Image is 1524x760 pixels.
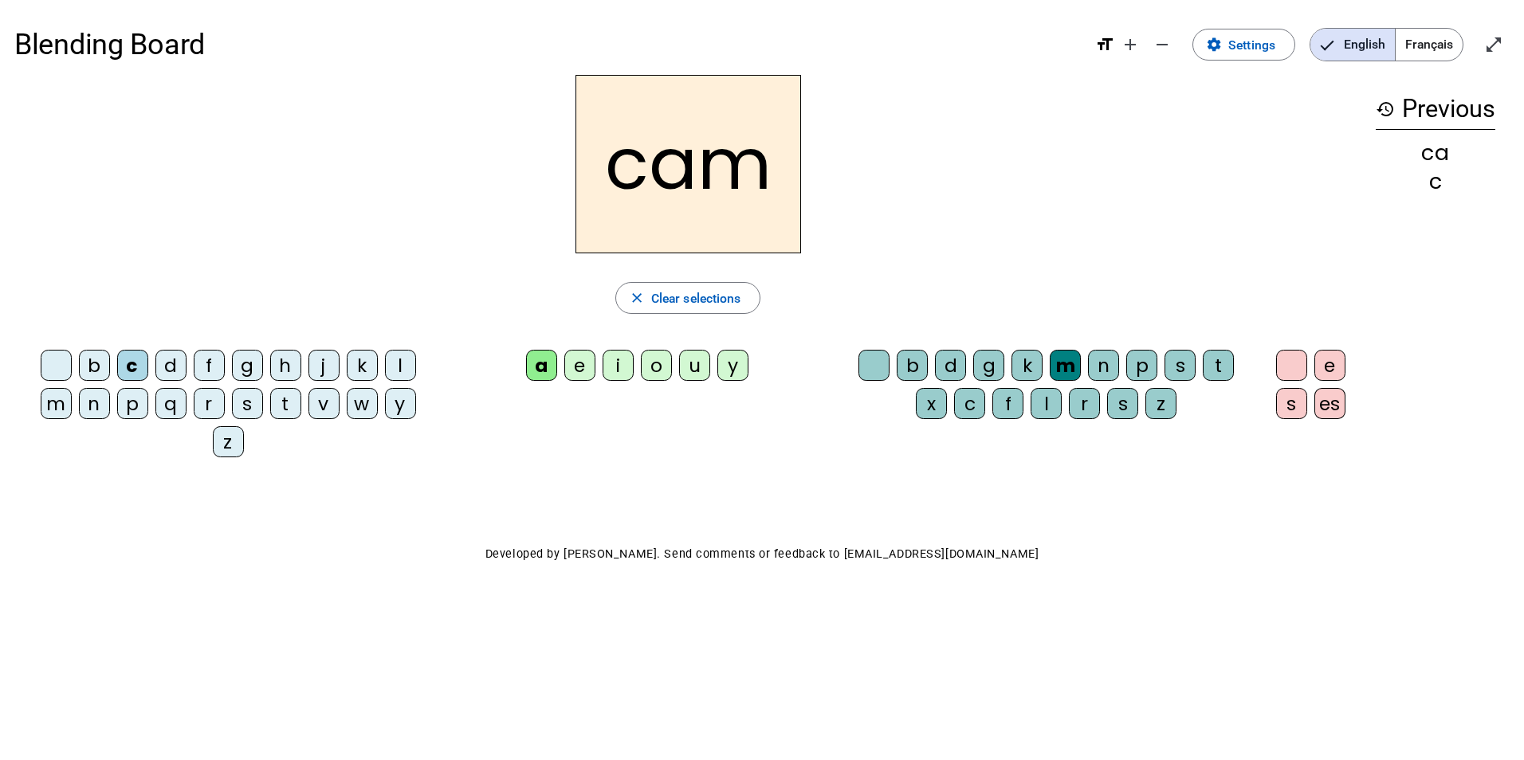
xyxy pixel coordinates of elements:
div: d [155,350,187,381]
mat-button-toggle-group: Language selection [1310,28,1463,61]
div: k [347,350,378,381]
div: y [717,350,748,381]
div: c [117,350,148,381]
div: s [1165,350,1196,381]
div: r [1069,388,1100,419]
div: f [194,350,225,381]
div: y [385,388,416,419]
div: g [232,350,263,381]
span: Français [1396,29,1463,61]
button: Decrease font size [1146,29,1178,61]
div: s [1107,388,1138,419]
div: m [41,388,72,419]
h1: Blending Board [14,16,1081,73]
p: Developed by [PERSON_NAME]. Send comments or feedback to [EMAIL_ADDRESS][DOMAIN_NAME] [14,543,1510,565]
div: t [270,388,301,419]
div: x [916,388,947,419]
div: r [194,388,225,419]
div: n [79,388,110,419]
div: l [1031,388,1062,419]
div: m [1050,350,1081,381]
mat-icon: add [1121,35,1140,54]
div: g [973,350,1004,381]
div: c [954,388,985,419]
div: w [347,388,378,419]
button: Settings [1192,29,1295,61]
mat-icon: history [1376,100,1395,119]
span: Settings [1228,34,1275,56]
div: e [1314,350,1345,381]
div: j [308,350,340,381]
div: l [385,350,416,381]
div: s [1276,388,1307,419]
div: z [213,426,244,457]
button: Clear selections [615,282,761,314]
div: q [155,388,187,419]
div: s [232,388,263,419]
div: o [641,350,672,381]
mat-icon: close [629,290,645,306]
div: a [526,350,557,381]
div: z [1145,388,1176,419]
span: English [1310,29,1395,61]
div: d [935,350,966,381]
mat-icon: format_size [1095,35,1114,54]
h3: Previous [1376,89,1495,130]
div: f [992,388,1023,419]
h2: cam [575,75,801,253]
div: ca [1376,142,1495,163]
span: Clear selections [651,288,741,309]
div: n [1088,350,1119,381]
div: u [679,350,710,381]
mat-icon: settings [1206,37,1222,53]
div: b [897,350,928,381]
div: v [308,388,340,419]
div: p [117,388,148,419]
div: b [79,350,110,381]
button: Increase font size [1114,29,1146,61]
div: c [1376,170,1495,192]
mat-icon: open_in_full [1484,35,1503,54]
div: es [1314,388,1345,419]
div: t [1203,350,1234,381]
div: h [270,350,301,381]
button: Enter full screen [1478,29,1510,61]
div: i [603,350,634,381]
div: k [1011,350,1043,381]
div: e [564,350,595,381]
mat-icon: remove [1153,35,1172,54]
div: p [1126,350,1157,381]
